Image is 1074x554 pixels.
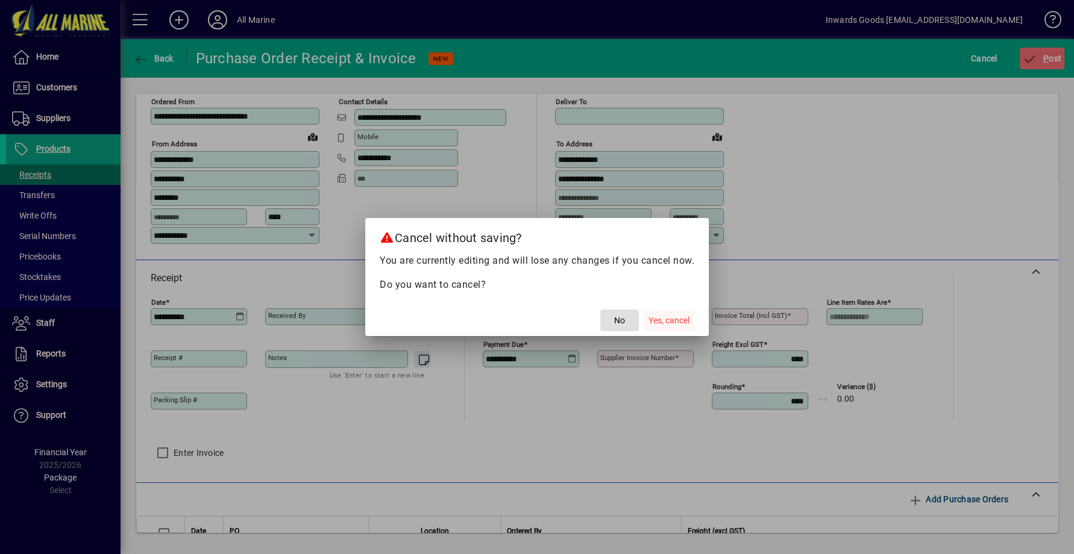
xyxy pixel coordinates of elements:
[644,310,694,331] button: Yes, cancel
[648,314,689,327] span: Yes, cancel
[380,278,694,292] p: Do you want to cancel?
[600,310,639,331] button: No
[365,218,709,253] h2: Cancel without saving?
[380,254,694,268] p: You are currently editing and will lose any changes if you cancel now.
[614,314,625,327] span: No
